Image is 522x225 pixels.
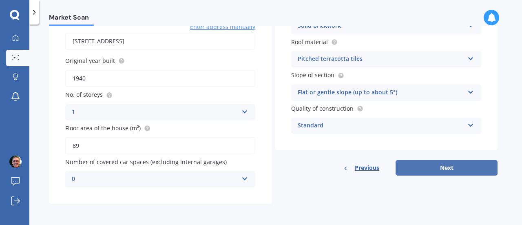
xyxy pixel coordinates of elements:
div: Flat or gentle slope (up to about 5°) [298,88,464,98]
input: Enter year [65,70,255,87]
span: Floor area of the house (m²) [65,124,141,132]
span: No. of storeys [65,91,103,99]
span: Previous [355,162,379,174]
span: Roof material [291,38,328,46]
span: Number of covered car spaces (excluding internal garages) [65,158,227,166]
span: Slope of section [291,71,334,79]
div: Standard [298,121,464,131]
span: Quality of construction [291,105,354,112]
input: Enter floor area [65,137,255,154]
div: 0 [72,174,238,184]
button: Next [396,160,498,176]
span: Original year built [65,57,115,65]
span: Market Scan [49,13,94,25]
input: Enter address [65,33,255,50]
div: Solid brickwork [298,21,464,31]
div: 1 [72,107,238,117]
span: Enter address manually [190,23,255,31]
img: ACg8ocLW6NFWyfSyJa7BA_aJIe3jnqNKFv4-kaYo3TTjfNS_YVPdxUt4=s96-c [9,156,22,168]
div: Pitched terracotta tiles [298,54,464,64]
